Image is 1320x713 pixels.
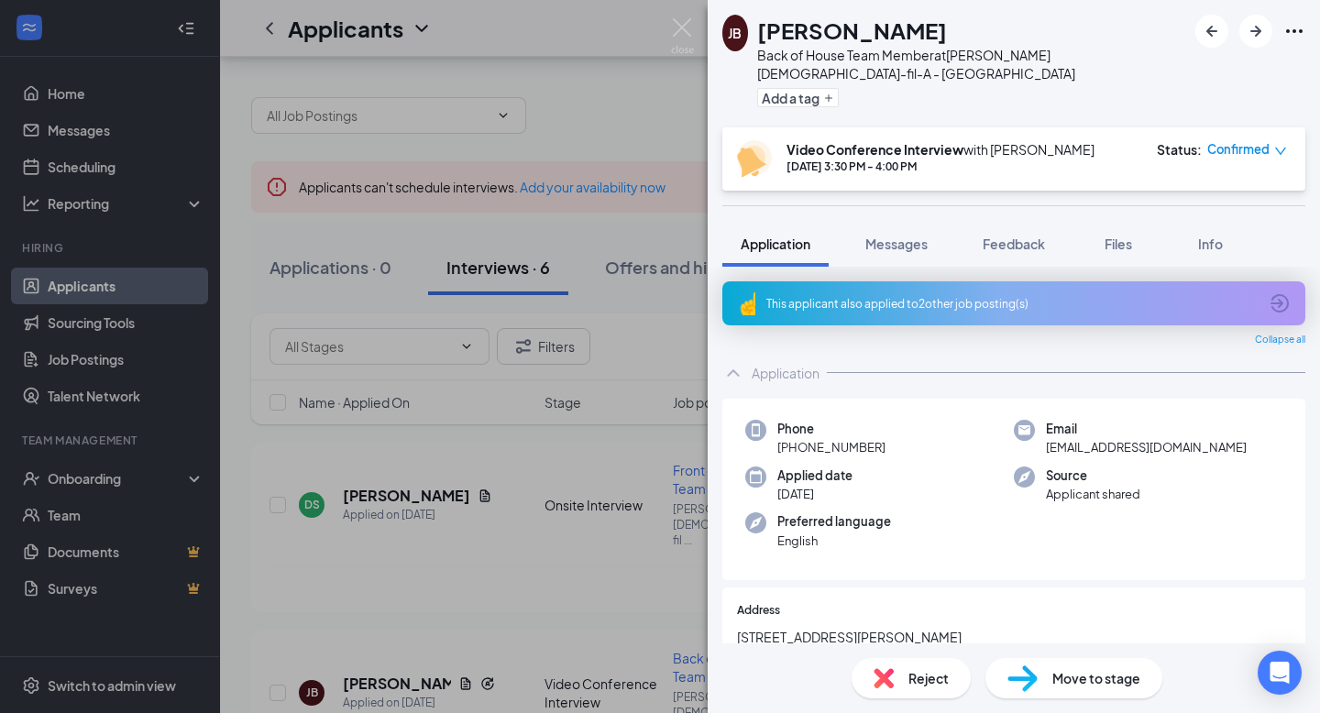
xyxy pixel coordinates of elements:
span: Confirmed [1207,140,1270,159]
span: [PHONE_NUMBER] [777,438,885,456]
span: [EMAIL_ADDRESS][DOMAIN_NAME] [1046,438,1247,456]
span: [DATE] [777,485,852,503]
span: Collapse all [1255,333,1305,347]
div: with [PERSON_NAME] [786,140,1094,159]
svg: ChevronUp [722,362,744,384]
div: Back of House Team Member at [PERSON_NAME] [DEMOGRAPHIC_DATA]-fil-A - [GEOGRAPHIC_DATA] [757,46,1186,82]
svg: ArrowLeftNew [1201,20,1223,42]
svg: ArrowRight [1245,20,1267,42]
span: Feedback [983,236,1045,252]
span: down [1274,145,1287,158]
div: Application [752,364,819,382]
span: Application [741,236,810,252]
div: Status : [1157,140,1202,159]
button: PlusAdd a tag [757,88,839,107]
span: Source [1046,466,1140,485]
div: This applicant also applied to 2 other job posting(s) [766,296,1258,312]
span: Messages [865,236,928,252]
span: English [777,532,891,550]
span: Preferred language [777,512,891,531]
span: [STREET_ADDRESS][PERSON_NAME] [737,627,1291,647]
span: Address [737,602,780,620]
svg: Ellipses [1283,20,1305,42]
svg: ArrowCircle [1269,292,1291,314]
div: [DATE] 3:30 PM - 4:00 PM [786,159,1094,174]
svg: Plus [823,93,834,104]
span: Move to stage [1052,668,1140,688]
span: Reject [908,668,949,688]
span: Files [1105,236,1132,252]
span: Phone [777,420,885,438]
span: Applicant shared [1046,485,1140,503]
span: Applied date [777,466,852,485]
span: Info [1198,236,1223,252]
button: ArrowRight [1239,15,1272,48]
div: JB [728,24,742,42]
button: ArrowLeftNew [1195,15,1228,48]
b: Video Conference Interview [786,141,963,158]
span: Email [1046,420,1247,438]
div: Open Intercom Messenger [1258,651,1302,695]
h1: [PERSON_NAME] [757,15,947,46]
